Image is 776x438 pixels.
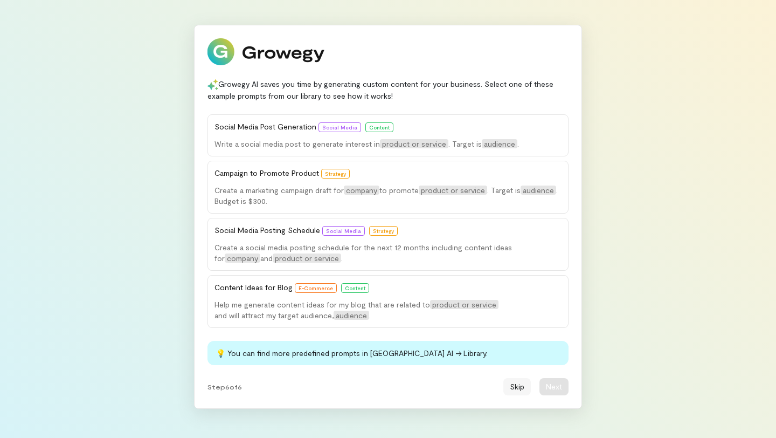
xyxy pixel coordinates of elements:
[214,186,344,195] span: Create a marketing campaign draft for
[369,311,371,320] span: .
[207,79,553,101] span: Growegy AI saves you time by generating custom content for your business. Select one of these exa...
[260,254,273,263] span: and
[325,170,346,177] span: Strategy
[207,341,569,365] div: 💡 You can find more predefined prompts in [GEOGRAPHIC_DATA] AI → Library.
[539,378,569,395] button: Next
[521,186,556,195] span: audience
[369,124,390,131] span: Content
[419,186,487,195] span: product or service
[345,285,365,291] span: Content
[214,225,398,235] span: Social Media Posting Schedule
[207,275,569,328] button: Content Ideas for Blog E-CommerceContentHelp me generate content ideas for my blog that are relat...
[334,311,369,320] span: audience
[214,311,334,320] span: and will attract my target audience,
[214,283,369,292] span: Content Ideas for Blog
[299,285,333,291] span: E-Commerce
[273,254,341,263] span: product or service
[503,378,531,395] button: Skip
[214,122,393,131] span: Social Media Post Generation
[379,186,419,195] span: to promote
[430,300,498,309] span: product or service
[214,300,430,309] span: Help me generate content ideas for my blog that are related to
[487,186,521,195] span: . Target is
[225,254,260,263] span: company
[214,243,512,263] span: Create a social media posting schedule for the next 12 months including content ideas for
[380,139,448,148] span: product or service
[207,161,569,214] button: Campaign to Promote Product StrategyCreate a marketing campaign draft forcompanyto promoteproduct...
[326,228,361,234] span: Social Media
[214,139,380,148] span: Write a social media post to generate interest in
[482,139,517,148] span: audience
[373,228,394,234] span: Strategy
[207,218,569,271] button: Social Media Posting Schedule Social MediaStrategyCreate a social media posting schedule for the ...
[322,124,357,131] span: Social Media
[207,38,325,65] img: Growegy logo
[517,139,519,148] span: .
[207,114,569,156] button: Social Media Post Generation Social MediaContentWrite a social media post to generate interest in...
[207,382,242,391] span: Step 6 of 6
[344,186,379,195] span: company
[448,139,482,148] span: . Target is
[214,168,350,177] span: Campaign to Promote Product
[341,254,343,263] span: .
